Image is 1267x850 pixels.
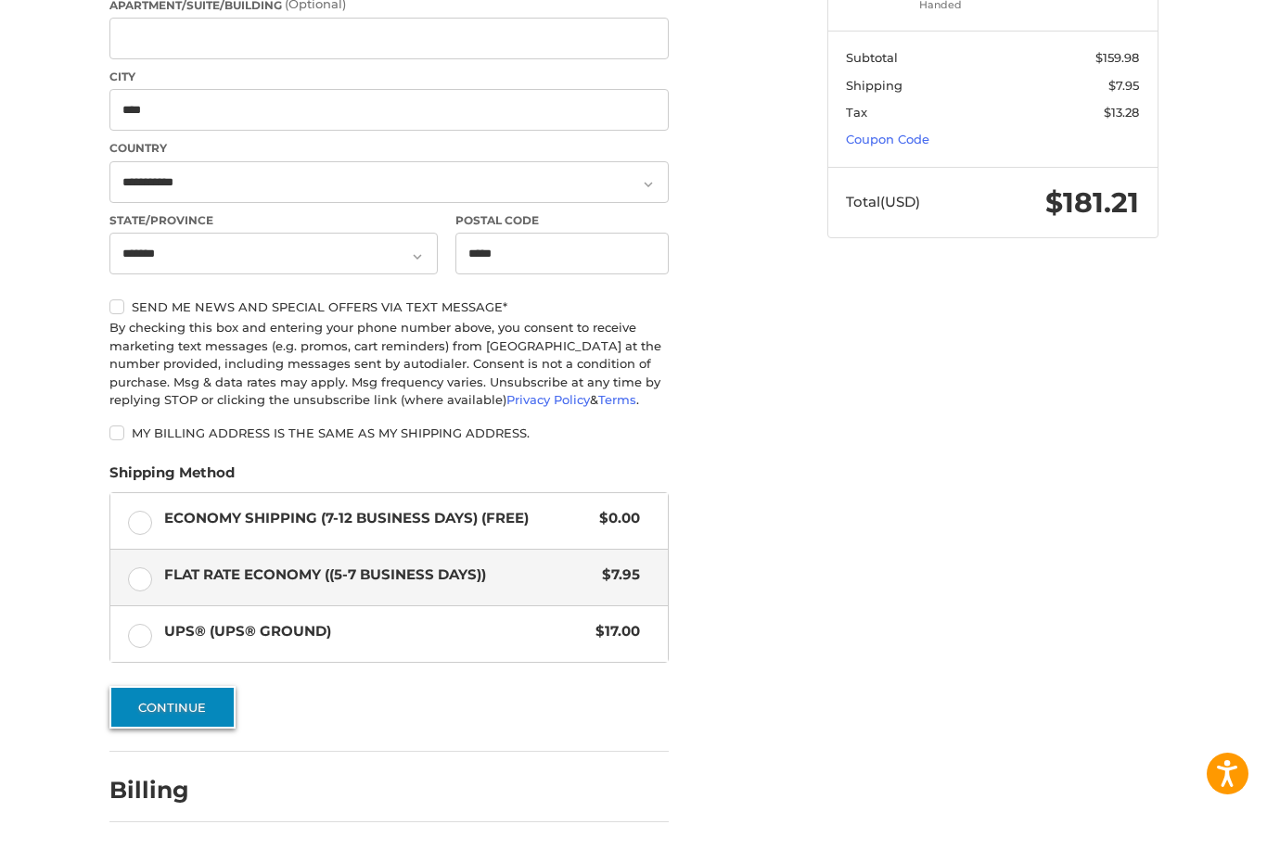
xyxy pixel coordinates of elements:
[109,425,669,440] label: My billing address is the same as my shipping address.
[1095,50,1139,65] span: $159.98
[846,50,898,65] span: Subtotal
[1104,105,1139,120] span: $13.28
[109,776,218,805] h2: Billing
[591,508,641,529] span: $0.00
[164,621,587,642] span: UPS® (UPS® Ground)
[109,140,669,157] label: Country
[455,212,669,229] label: Postal Code
[598,392,636,407] a: Terms
[846,105,867,120] span: Tax
[1045,185,1139,220] span: $181.21
[109,319,669,410] div: By checking this box and entering your phone number above, you consent to receive marketing text ...
[587,621,641,642] span: $17.00
[506,392,590,407] a: Privacy Policy
[109,463,235,492] legend: Shipping Method
[1108,78,1139,93] span: $7.95
[164,565,594,586] span: Flat Rate Economy ((5-7 Business Days))
[846,193,920,210] span: Total (USD)
[846,132,929,146] a: Coupon Code
[109,299,669,314] label: Send me news and special offers via text message*
[594,565,641,586] span: $7.95
[109,686,236,729] button: Continue
[109,69,669,85] label: City
[164,508,591,529] span: Economy Shipping (7-12 Business Days) (Free)
[846,78,902,93] span: Shipping
[109,212,438,229] label: State/Province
